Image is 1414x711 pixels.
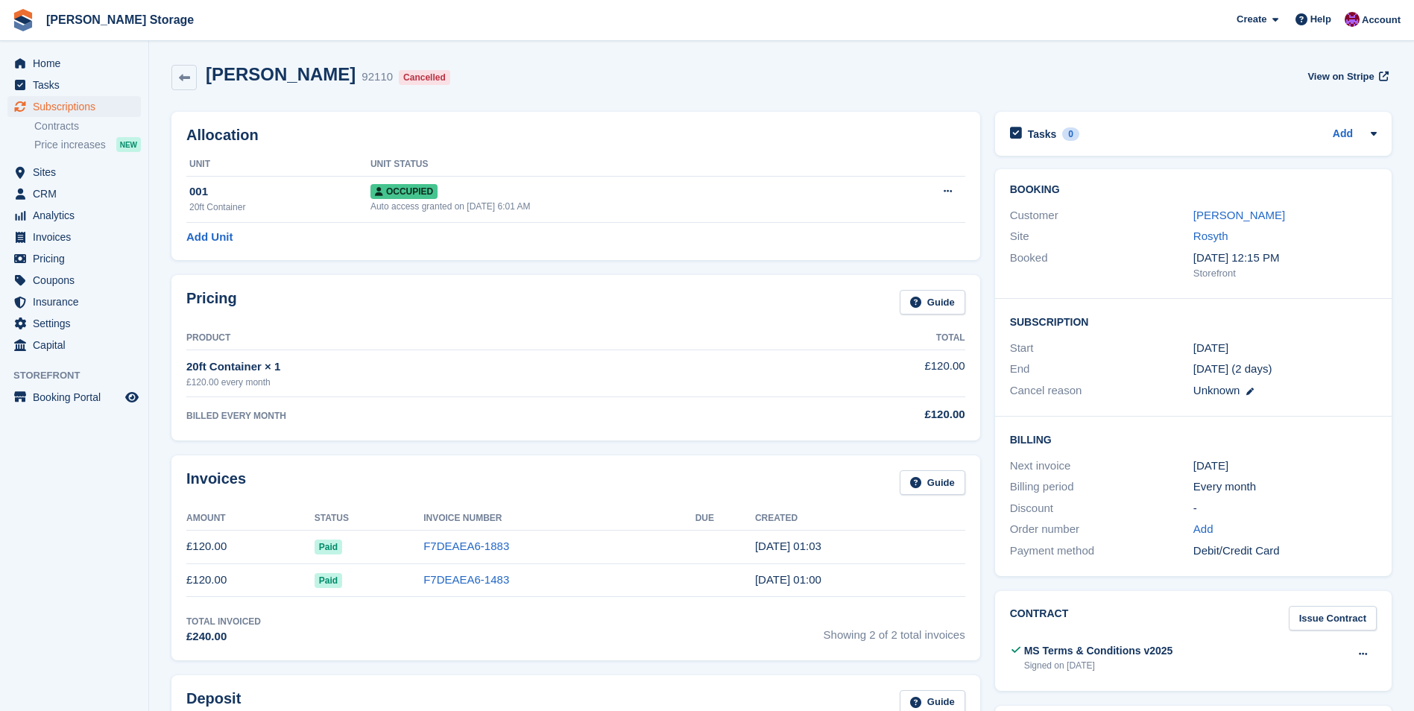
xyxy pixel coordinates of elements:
div: Storefront [1193,266,1377,281]
span: [DATE] (2 days) [1193,362,1272,375]
div: 20ft Container [189,200,370,214]
a: F7DEAEA6-1483 [423,573,509,586]
th: Unit [186,153,370,177]
a: Price increases NEW [34,136,141,153]
a: menu [7,387,141,408]
span: Showing 2 of 2 total invoices [824,615,965,645]
th: Due [695,507,755,531]
time: 2025-06-27 00:00:45 UTC [755,573,821,586]
div: Total Invoiced [186,615,261,628]
h2: Allocation [186,127,965,144]
th: Amount [186,507,315,531]
div: 92110 [362,69,393,86]
a: menu [7,75,141,95]
div: £240.00 [186,628,261,645]
a: menu [7,335,141,355]
time: 2025-06-27 00:00:00 UTC [1193,340,1228,357]
h2: Invoices [186,470,246,495]
div: MS Terms & Conditions v2025 [1024,643,1173,659]
div: Order number [1010,521,1193,538]
span: Paid [315,573,342,588]
div: Payment method [1010,543,1193,560]
span: Sites [33,162,122,183]
span: Storefront [13,368,148,383]
h2: Contract [1010,606,1069,631]
div: [DATE] 12:15 PM [1193,250,1377,267]
a: Guide [900,470,965,495]
div: - [1193,500,1377,517]
span: Insurance [33,291,122,312]
a: menu [7,270,141,291]
div: Site [1010,228,1193,245]
span: Account [1362,13,1401,28]
span: Price increases [34,138,106,152]
div: End [1010,361,1193,378]
div: Cancelled [399,70,450,85]
div: Start [1010,340,1193,357]
a: Rosyth [1193,230,1228,242]
span: Capital [33,335,122,355]
a: Add Unit [186,229,233,246]
div: Every month [1193,478,1377,496]
span: Booking Portal [33,387,122,408]
img: stora-icon-8386f47178a22dfd0bd8f6a31ec36ba5ce8667c1dd55bd0f319d3a0aa187defe.svg [12,9,34,31]
span: Home [33,53,122,74]
span: Analytics [33,205,122,226]
a: menu [7,227,141,247]
a: menu [7,96,141,117]
div: Cancel reason [1010,382,1193,399]
div: 001 [189,183,370,200]
span: Unknown [1193,384,1240,396]
div: Next invoice [1010,458,1193,475]
th: Total [741,326,965,350]
a: menu [7,205,141,226]
h2: Tasks [1028,127,1057,141]
div: £120.00 every month [186,376,741,389]
td: £120.00 [186,530,315,563]
div: BILLED EVERY MONTH [186,409,741,423]
th: Status [315,507,423,531]
h2: [PERSON_NAME] [206,64,356,84]
div: Billing period [1010,478,1193,496]
th: Created [755,507,965,531]
span: View on Stripe [1307,69,1374,84]
a: Add [1333,126,1353,143]
td: £120.00 [186,563,315,597]
a: Issue Contract [1289,606,1377,631]
span: Occupied [370,184,438,199]
span: Subscriptions [33,96,122,117]
div: Discount [1010,500,1193,517]
div: Booked [1010,250,1193,281]
a: Add [1193,521,1213,538]
td: £120.00 [741,350,965,396]
th: Product [186,326,741,350]
th: Invoice Number [423,507,695,531]
div: Debit/Credit Card [1193,543,1377,560]
h2: Pricing [186,290,237,315]
div: Signed on [DATE] [1024,659,1173,672]
a: [PERSON_NAME] Storage [40,7,200,32]
span: Create [1237,12,1266,27]
div: Customer [1010,207,1193,224]
a: menu [7,248,141,269]
a: Preview store [123,388,141,406]
a: menu [7,291,141,312]
a: [PERSON_NAME] [1193,209,1285,221]
span: Settings [33,313,122,334]
a: menu [7,183,141,204]
div: NEW [116,137,141,152]
div: Auto access granted on [DATE] 6:01 AM [370,200,868,213]
th: Unit Status [370,153,868,177]
a: Guide [900,290,965,315]
span: Tasks [33,75,122,95]
img: Audra Whitelaw [1345,12,1360,27]
a: Contracts [34,119,141,133]
a: menu [7,162,141,183]
h2: Billing [1010,432,1377,446]
span: Invoices [33,227,122,247]
h2: Subscription [1010,314,1377,329]
div: 0 [1062,127,1079,141]
a: menu [7,313,141,334]
span: CRM [33,183,122,204]
a: F7DEAEA6-1883 [423,540,509,552]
